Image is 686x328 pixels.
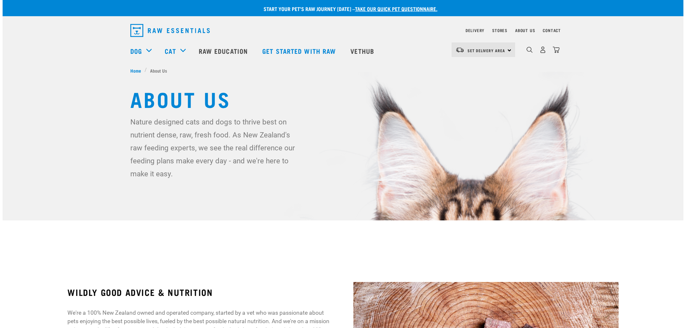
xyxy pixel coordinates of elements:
[539,46,546,53] img: user.png
[455,47,464,53] img: van-moving.png
[67,287,333,297] h3: WILDLY GOOD ADVICE & NUTRITION
[543,29,561,31] a: Contact
[344,38,382,64] a: Vethub
[192,38,256,64] a: Raw Education
[130,115,301,180] p: Nature designed cats and dogs to thrive best on nutrient dense, raw, fresh food. As New Zealand's...
[256,38,344,64] a: Get started with Raw
[466,29,484,31] a: Delivery
[492,29,507,31] a: Stores
[515,29,535,31] a: About Us
[553,46,560,53] img: home-icon@2x.png
[3,38,683,64] nav: dropdown navigation
[125,21,561,40] nav: dropdown navigation
[130,46,142,56] a: Dog
[130,67,141,74] span: Home
[130,87,556,110] h1: About Us
[355,7,437,10] a: take our quick pet questionnaire.
[130,24,210,37] img: Raw Essentials Logo
[130,67,556,74] nav: breadcrumbs
[130,67,145,74] a: Home
[467,49,505,52] span: Set Delivery Area
[165,46,176,56] a: Cat
[526,47,533,53] img: home-icon-1@2x.png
